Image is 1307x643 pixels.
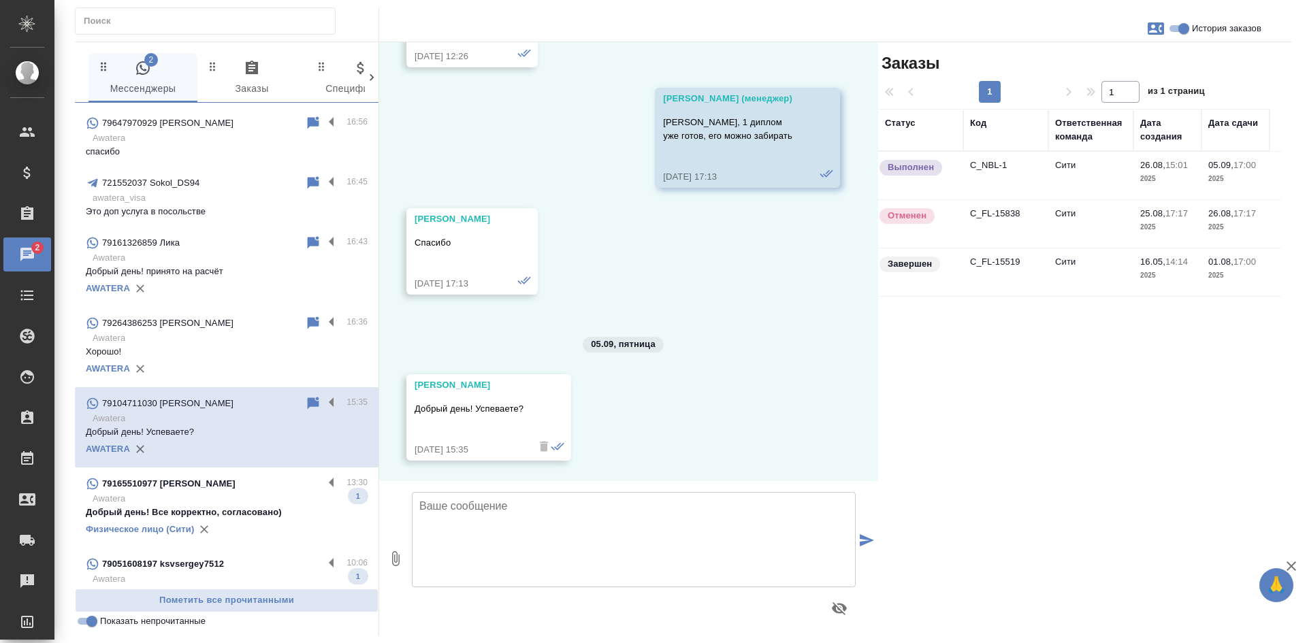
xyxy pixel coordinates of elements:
div: Пометить непрочитанным [305,395,321,412]
td: Сити [1048,248,1133,296]
p: 79165510977 [PERSON_NAME] [102,477,236,491]
p: 05.09, пятница [591,337,656,351]
p: 79161326859 Лика [102,236,180,250]
span: Пометить все прочитанными [82,593,371,608]
span: Заказы [206,60,298,97]
div: Выставляет КМ при направлении счета или после выполнения всех работ/сдачи заказа клиенту. Окончат... [878,255,956,274]
div: 79165510977 [PERSON_NAME]13:30AwateraДобрый день! Все корректно, согласовано)1Физическое лицо (Сити) [75,467,378,548]
div: 721552037 Sokol_DS9416:45awatera_visaЭто доп услуга в посольстве [75,167,378,227]
p: 2025 [1140,220,1195,234]
div: [PERSON_NAME] (менеджер) [663,92,792,105]
p: Завершен [888,257,932,271]
p: 79104711030 [PERSON_NAME] [102,397,233,410]
div: Ответственная команда [1055,116,1127,144]
p: 16:45 [346,175,368,188]
p: 26.08, [1140,160,1165,170]
button: Удалить привязку [130,278,150,299]
p: 2025 [1208,269,1263,282]
div: [DATE] 17:13 [663,170,792,184]
p: Добрый день! Успеваете? [415,402,523,416]
p: 16:56 [346,115,368,129]
div: 79161326859 Лика16:43AwateraДобрый день! принято на расчётAWATERA [75,227,378,307]
span: История заказов [1192,22,1261,35]
p: 15:01 [1165,160,1188,170]
div: 79104711030 [PERSON_NAME]15:35AwateraДобрый день! Успеваете?AWATERA [75,387,378,467]
p: 05.09, [1208,160,1233,170]
p: 14:14 [1165,257,1188,267]
a: 2 [3,237,51,271]
button: Заявки [1140,12,1172,45]
p: 79264386253 [PERSON_NAME] [102,316,233,330]
button: 🙏 [1259,568,1293,602]
p: 79647970929 [PERSON_NAME] [102,116,233,130]
p: 2025 [1208,220,1263,234]
p: 17:17 [1165,208,1188,218]
div: [DATE] 12:26 [415,50,490,63]
p: 17:00 [1233,160,1256,170]
p: 25.08, [1140,208,1165,218]
div: Выставляет КМ после отмены со стороны клиента. Если уже после запуска – КМ пишет ПМу про отмену, ... [878,207,956,225]
p: Awatera [93,492,368,506]
span: 1 [348,489,368,503]
div: [PERSON_NAME] [415,212,490,226]
span: из 1 страниц [1148,83,1205,103]
button: Удалить привязку [130,439,150,459]
p: Хорошо! [86,345,368,359]
p: 2025 [1140,172,1195,186]
div: [DATE] 15:35 [415,443,523,457]
p: 2025 [1208,172,1263,186]
p: 17:00 [1233,257,1256,267]
p: 01.08, [1208,257,1233,267]
span: 🙏 [1265,571,1288,599]
div: Пометить непрочитанным [305,115,321,131]
p: Добрый день! принято на расчёт [86,265,368,278]
p: Подскажите пожалуйста вам старые перевод... [86,586,368,599]
a: AWATERA [86,283,130,293]
span: Мессенджеры [97,60,189,97]
div: [PERSON_NAME] [415,378,523,392]
span: 2 [27,241,48,254]
p: Добрый день! Все корректно, согласовано) [86,506,368,519]
div: Код [970,116,986,130]
p: 16.05, [1140,257,1165,267]
p: 16:43 [346,235,368,248]
div: 79264386253 [PERSON_NAME]16:36AwateraХорошо!AWATERA [75,307,378,387]
span: 1 [348,570,368,583]
p: Awatera [93,412,368,425]
div: Дата создания [1140,116,1195,144]
button: Предпросмотр [823,592,856,625]
span: Показать непрочитанные [100,614,206,628]
p: Awatera [93,331,368,345]
span: Заказы [878,52,939,74]
p: 15:35 [346,395,368,409]
td: C_NBL-1 [963,152,1048,199]
p: [PERSON_NAME], 1 диплом уже готов, его можно забирать [663,116,792,143]
p: спасибо [86,145,368,159]
p: Добрый день! Успеваете? [86,425,368,439]
p: Awatera [93,251,368,265]
div: Статус [885,116,916,130]
div: Пометить непрочитанным [305,315,321,331]
div: Пометить непрочитанным [305,175,321,191]
span: Спецификации [314,60,407,97]
td: Сити [1048,152,1133,199]
a: AWATERA [86,444,130,454]
div: Пометить непрочитанным [305,235,321,251]
div: Дата сдачи [1208,116,1258,130]
td: C_FL-15838 [963,200,1048,248]
p: 2025 [1140,269,1195,282]
p: Отменен [888,209,926,222]
p: Awatera [93,131,368,145]
td: C_FL-15519 [963,248,1048,296]
p: awatera_visa [93,191,368,205]
div: Выставляет ПМ после сдачи и проведения начислений. Последний этап для ПМа [878,159,956,177]
button: Пометить все прочитанными [75,589,378,612]
p: Это доп услуга в посольстве [86,205,368,218]
p: 26.08, [1208,208,1233,218]
p: 13:30 [346,476,368,489]
p: 10:06 [346,556,368,570]
a: AWATERA [86,363,130,374]
div: [DATE] 17:13 [415,277,490,291]
p: 16:36 [346,315,368,329]
td: Сити [1048,200,1133,248]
